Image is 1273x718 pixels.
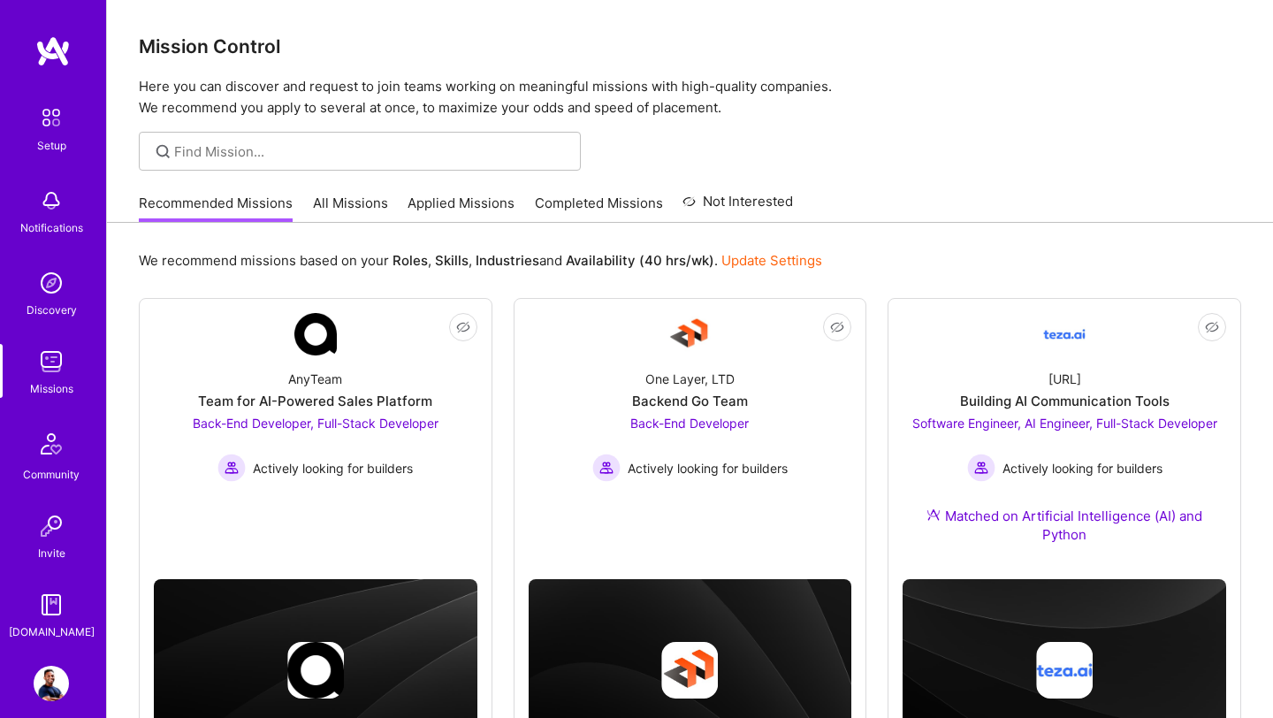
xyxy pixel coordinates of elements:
div: Invite [38,544,65,562]
div: AnyTeam [288,370,342,388]
img: Actively looking for builders [217,454,246,482]
img: User Avatar [34,666,69,701]
div: Missions [30,379,73,398]
img: discovery [34,265,69,301]
a: Not Interested [682,191,793,223]
b: Skills [435,252,469,269]
a: Update Settings [721,252,822,269]
img: guide book [34,587,69,623]
img: teamwork [34,344,69,379]
div: One Layer, LTD [645,370,735,388]
span: Back-End Developer [630,416,749,431]
div: Building AI Communication Tools [960,392,1170,410]
div: Community [23,465,80,484]
img: Actively looking for builders [592,454,621,482]
b: Availability (40 hrs/wk) [566,252,714,269]
div: Notifications [20,218,83,237]
img: Company Logo [1043,313,1086,355]
span: Actively looking for builders [253,459,413,477]
img: Ateam Purple Icon [926,508,941,522]
img: Company Logo [668,313,711,355]
a: All Missions [313,194,388,223]
img: Company Logo [294,313,337,355]
img: logo [35,35,71,67]
i: icon EyeClosed [456,320,470,334]
a: Company LogoAnyTeamTeam for AI-Powered Sales PlatformBack-End Developer, Full-Stack Developer Act... [154,313,477,530]
span: Back-End Developer, Full-Stack Developer [193,416,438,431]
img: Company logo [287,642,344,699]
div: [URL] [1048,370,1081,388]
h3: Mission Control [139,35,1241,57]
div: Backend Go Team [632,392,748,410]
img: Community [30,423,72,465]
a: Company Logo[URL]Building AI Communication ToolsSoftware Engineer, AI Engineer, Full-Stack Develo... [903,313,1226,565]
img: Company logo [661,642,718,699]
img: Actively looking for builders [967,454,995,482]
div: Matched on Artificial Intelligence (AI) and Python [903,507,1226,544]
img: Company logo [1036,642,1093,699]
p: Here you can discover and request to join teams working on meaningful missions with high-quality ... [139,76,1241,118]
img: setup [33,99,70,136]
a: Company LogoOne Layer, LTDBackend Go TeamBack-End Developer Actively looking for buildersActively... [529,313,852,530]
a: Recommended Missions [139,194,293,223]
b: Roles [393,252,428,269]
div: [DOMAIN_NAME] [9,623,95,641]
span: Software Engineer, AI Engineer, Full-Stack Developer [912,416,1217,431]
b: Industries [476,252,539,269]
img: Invite [34,508,69,544]
i: icon EyeClosed [830,320,844,334]
i: icon SearchGrey [153,141,173,162]
img: bell [34,183,69,218]
span: Actively looking for builders [628,459,788,477]
a: User Avatar [29,666,73,701]
a: Completed Missions [535,194,663,223]
a: Applied Missions [408,194,515,223]
p: We recommend missions based on your , , and . [139,251,822,270]
span: Actively looking for builders [1002,459,1162,477]
div: Setup [37,136,66,155]
input: Find Mission... [174,142,568,161]
i: icon EyeClosed [1205,320,1219,334]
div: Discovery [27,301,77,319]
div: Team for AI-Powered Sales Platform [198,392,432,410]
